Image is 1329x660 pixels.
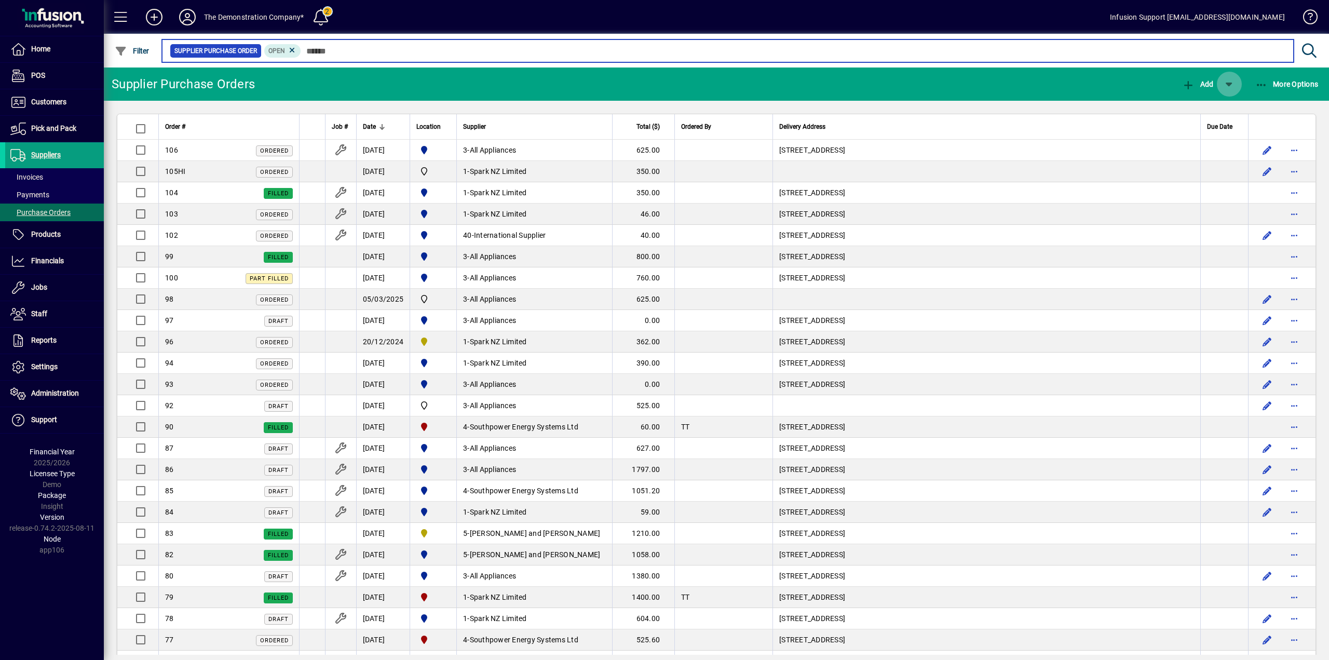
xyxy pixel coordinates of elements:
td: [STREET_ADDRESS] [772,416,1200,438]
td: 46.00 [612,204,674,225]
button: Add [138,8,171,26]
td: [DATE] [356,459,410,480]
span: Spark NZ Limited [470,188,527,197]
span: 3 [463,380,467,388]
span: Filled [268,531,289,537]
span: Location [416,121,441,132]
div: Total ($) [619,121,669,132]
span: Auckland [416,229,450,241]
span: 5 [463,529,467,537]
span: 3 [463,572,467,580]
span: All Appliances [470,380,517,388]
td: 760.00 [612,267,674,289]
span: 96 [165,338,174,346]
a: Payments [5,186,104,204]
td: [DATE] [356,310,410,331]
span: 1 [463,338,467,346]
td: 0.00 [612,310,674,331]
span: 85 [165,487,174,495]
span: 3 [463,252,467,261]
button: Edit [1259,568,1276,584]
a: Support [5,407,104,433]
td: [DATE] [356,544,410,565]
td: - [456,310,612,331]
span: 99 [165,252,174,261]
span: 97 [165,316,174,325]
span: All Appliances [470,274,517,282]
span: 103 [165,210,178,218]
td: [DATE] [356,587,410,608]
span: Filled [268,552,289,559]
span: All Appliances [470,572,517,580]
td: - [456,246,612,267]
button: More options [1286,270,1303,286]
span: All Appliances [470,252,517,261]
button: More options [1286,546,1303,563]
td: 40.00 [612,225,674,246]
span: 1 [463,167,467,176]
span: [PERSON_NAME] and [PERSON_NAME] [470,550,601,559]
span: Auckland [416,272,450,284]
td: [STREET_ADDRESS] [772,331,1200,353]
span: Customers [31,98,66,106]
span: 92 [165,401,174,410]
td: [DATE] [356,416,410,438]
td: - [456,565,612,587]
td: - [456,140,612,161]
button: More options [1286,206,1303,222]
span: Supplier Purchase Order [174,46,257,56]
span: Total ($) [636,121,660,132]
span: Auckland [416,314,450,327]
button: Edit [1259,291,1276,307]
span: 100 [165,274,178,282]
span: Settings [31,362,58,371]
div: Ordered By [681,121,766,132]
span: Order # [165,121,185,132]
td: 20/12/2024 [356,331,410,353]
span: Open [268,47,285,55]
td: [STREET_ADDRESS] [772,267,1200,289]
td: 350.00 [612,161,674,182]
span: Ordered [260,297,289,303]
td: [DATE] [356,225,410,246]
span: Auckland [416,208,450,220]
button: More options [1286,631,1303,648]
span: All Appliances [470,146,517,154]
button: Edit [1259,397,1276,414]
span: Version [40,513,64,521]
span: Draft [268,403,289,410]
span: All Appliances [470,295,517,303]
div: Order # [165,121,293,132]
span: 1 [463,210,467,218]
span: Ordered [260,360,289,367]
button: Edit [1259,333,1276,350]
span: 87 [165,444,174,452]
td: 627.00 [612,438,674,459]
td: - [456,587,612,608]
td: [STREET_ADDRESS] [772,565,1200,587]
button: Edit [1259,461,1276,478]
span: 80 [165,572,174,580]
td: 59.00 [612,502,674,523]
button: Edit [1259,163,1276,180]
td: [STREET_ADDRESS] [772,353,1200,374]
a: Home [5,36,104,62]
a: Staff [5,301,104,327]
button: More options [1286,248,1303,265]
span: Ordered [260,339,289,346]
span: 94 [165,359,174,367]
span: Auckland [416,442,450,454]
td: [DATE] [356,502,410,523]
span: 90 [165,423,174,431]
div: Infusion Support [EMAIL_ADDRESS][DOMAIN_NAME] [1110,9,1285,25]
td: [DATE] [356,480,410,502]
span: Christchurch [416,591,450,603]
span: Draft [268,573,289,580]
div: The Demonstration Company* [204,9,304,25]
span: Christchurch [416,421,450,433]
button: Profile [171,8,204,26]
td: [STREET_ADDRESS] [772,544,1200,565]
td: [DATE] [356,182,410,204]
span: Delivery Address [779,121,825,132]
td: - [456,353,612,374]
